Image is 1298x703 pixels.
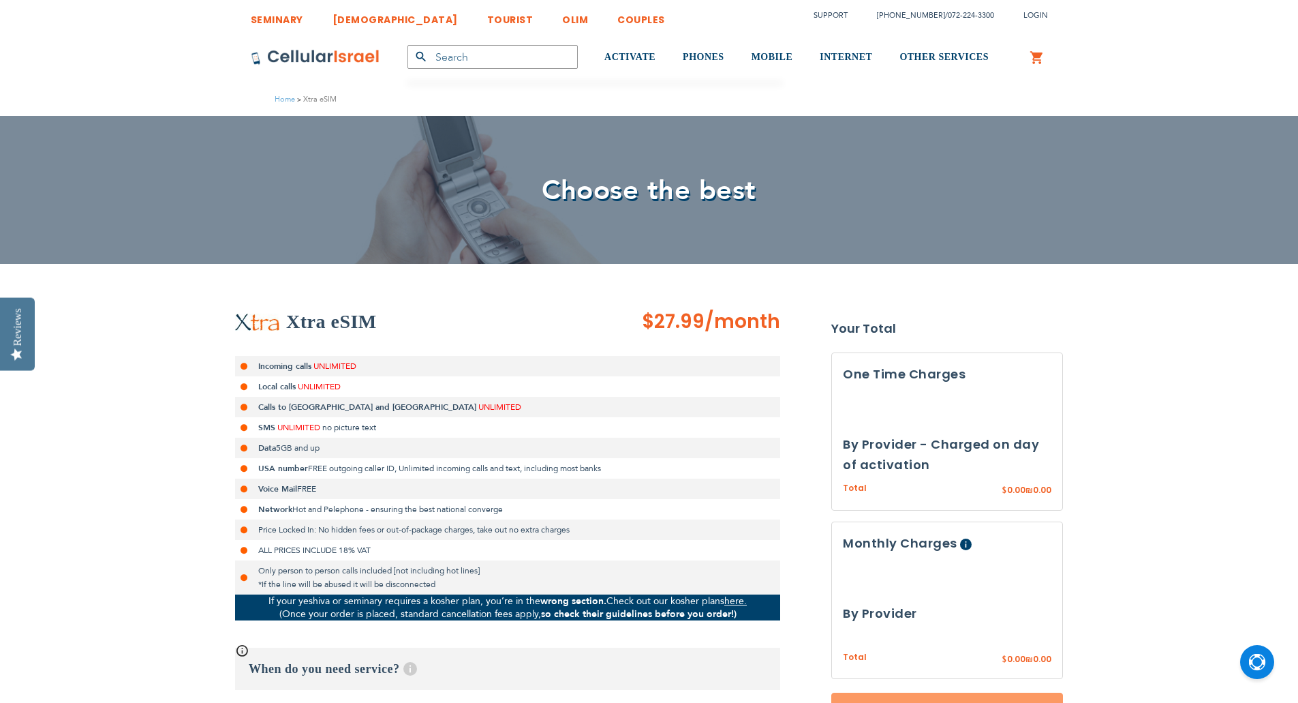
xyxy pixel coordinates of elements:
[251,3,303,29] a: SEMINARY
[617,3,665,29] a: COUPLES
[604,52,655,62] span: ACTIVATE
[235,560,780,595] li: Only person to person calls included [not including hot lines] *If the line will be abused it wil...
[322,422,376,433] span: no picture text
[235,314,279,330] img: Xtra eSIM
[831,318,1063,339] strong: Your Total
[251,49,380,65] img: Cellular Israel Logo
[235,520,780,540] li: Price Locked In: No hidden fees or out-of-package charges, take out no extra charges
[877,10,945,20] a: [PHONE_NUMBER]
[1002,485,1007,497] span: $
[820,52,872,62] span: INTERNET
[1023,10,1048,20] span: Login
[604,32,655,83] a: ACTIVATE
[562,3,588,29] a: OLIM
[258,381,296,392] strong: Local calls
[814,10,848,20] a: Support
[843,651,867,664] span: Total
[235,595,780,620] p: If your yeshiva or seminary requires a kosher plan, you’re in the Check out our kosher plans (Onc...
[542,172,756,209] span: Choose the best
[683,52,724,62] span: PHONES
[258,483,297,494] strong: Voice Mail
[277,422,320,433] span: UNLIMITED
[235,540,780,560] li: ALL PRICES INCLUDE 18% VAT
[752,52,793,62] span: MOBILE
[863,5,994,25] li: /
[407,45,578,69] input: Search
[1033,484,1051,496] span: 0.00
[1025,485,1033,497] span: ₪
[540,595,606,608] strong: wrong section.
[258,463,308,474] strong: USA number
[948,10,994,20] a: 072-224-3300
[333,3,458,29] a: [DEMOGRAPHIC_DATA]
[258,422,275,433] strong: SMS
[1007,653,1025,665] span: 0.00
[843,482,867,495] span: Total
[403,662,417,676] span: Help
[724,595,747,608] a: here.
[642,308,705,335] span: $27.99
[12,308,24,346] div: Reviews
[275,94,295,104] a: Home
[683,32,724,83] a: PHONES
[899,32,989,83] a: OTHER SERVICES
[843,434,1051,475] h3: By Provider - Charged on day of activation
[541,608,737,620] strong: so check their guidelines before you order!)
[1002,654,1007,666] span: $
[487,3,534,29] a: TOURIST
[1007,484,1025,496] span: 0.00
[843,535,957,552] span: Monthly Charges
[308,463,601,474] span: FREE outgoing caller ID, Unlimited incoming calls and text, including most banks
[1025,654,1033,666] span: ₪
[235,438,780,458] li: 5GB and up
[705,308,780,335] span: /month
[235,648,780,690] h3: When do you need service?
[1033,653,1051,665] span: 0.00
[258,504,292,515] strong: Network
[843,603,1051,624] h3: By Provider
[820,32,872,83] a: INTERNET
[297,483,316,494] span: FREE
[899,52,989,62] span: OTHER SERVICES
[478,402,521,413] span: UNLIMITED
[292,504,503,515] span: Hot and Pelephone - ensuring the best national converge
[960,539,972,550] span: Help
[295,93,337,106] li: Xtra eSIM
[298,381,341,392] span: UNLIMITED
[313,361,356,372] span: UNLIMITED
[258,443,276,453] strong: Data
[752,32,793,83] a: MOBILE
[258,402,476,413] strong: Calls to [GEOGRAPHIC_DATA] and [GEOGRAPHIC_DATA]
[286,308,377,335] h2: Xtra eSIM
[258,361,311,372] strong: Incoming calls
[843,364,1051,385] h3: One Time Charges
